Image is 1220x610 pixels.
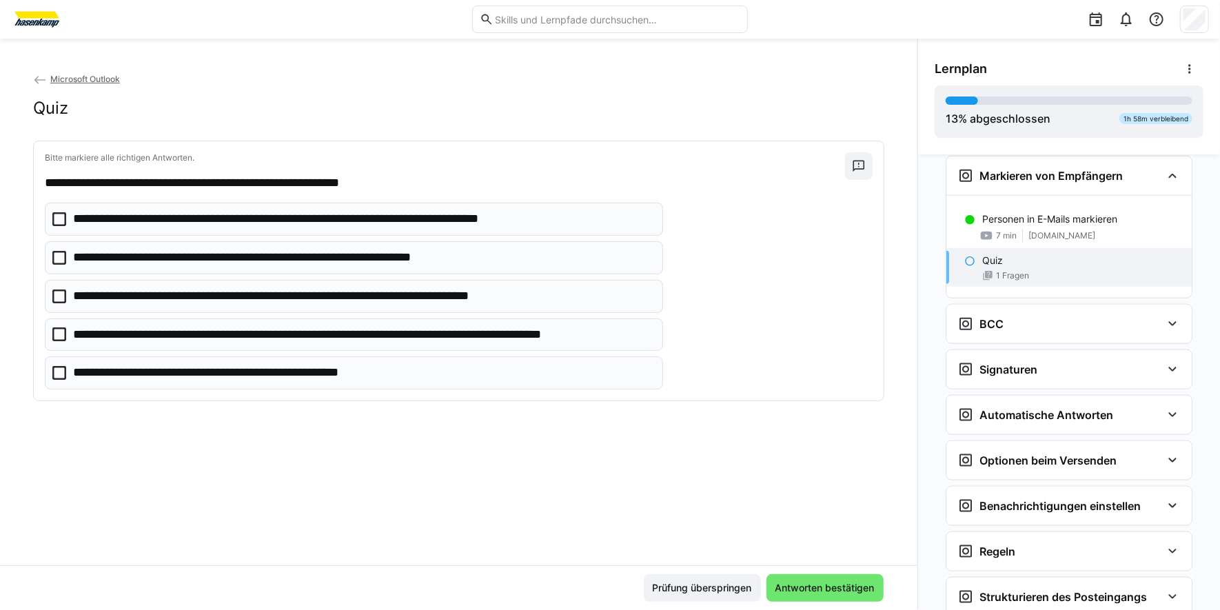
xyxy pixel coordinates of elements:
span: 7 min [996,230,1017,241]
input: Skills und Lernpfade durchsuchen… [494,13,740,26]
span: Prüfung überspringen [651,581,754,595]
h3: Strukturieren des Posteingangs [979,590,1147,604]
h3: Benachrichtigungen einstellen [979,499,1141,513]
h3: Regeln [979,545,1015,558]
span: [DOMAIN_NAME] [1028,230,1095,241]
h3: BCC [979,317,1004,331]
p: Personen in E-Mails markieren [982,212,1117,226]
h3: Optionen beim Versenden [979,454,1117,467]
a: Microsoft Outlook [33,74,120,84]
span: 13 [946,112,958,125]
p: Quiz [982,254,1003,267]
span: Microsoft Outlook [50,74,120,84]
span: Lernplan [935,61,987,77]
span: 1 Fragen [996,270,1029,281]
h2: Quiz [33,98,68,119]
h3: Automatische Antworten [979,408,1113,422]
p: Bitte markiere alle richtigen Antworten. [45,152,845,163]
div: % abgeschlossen [946,110,1050,127]
span: Antworten bestätigen [773,581,877,595]
button: Antworten bestätigen [766,574,884,602]
h3: Markieren von Empfängern [979,169,1123,183]
h3: Signaturen [979,363,1037,376]
button: Prüfung überspringen [644,574,761,602]
div: 1h 58m verbleibend [1119,113,1192,124]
